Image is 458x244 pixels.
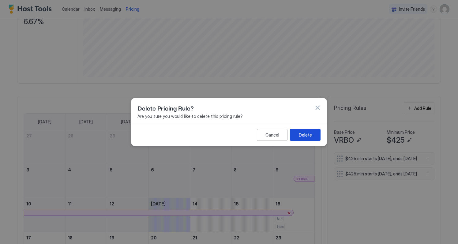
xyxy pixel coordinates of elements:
[257,129,287,141] button: Cancel
[290,129,321,141] button: Delete
[265,132,279,138] div: Cancel
[299,132,312,138] div: Delete
[137,114,321,119] span: Are you sure you would like to delete this pricing rule?
[6,223,21,238] iframe: Intercom live chat
[137,103,194,112] span: Delete Pricing Rule?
